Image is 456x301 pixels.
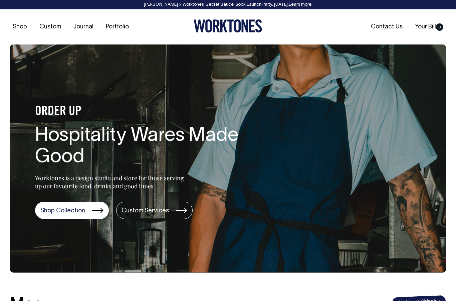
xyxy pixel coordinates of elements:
a: Learn more [289,3,311,7]
a: Journal [71,21,96,32]
a: Shop Collection [35,202,109,219]
span: 0 [436,23,443,31]
p: Worktones is a design studio and store for those serving up our favourite food, drinks and good t... [35,174,187,190]
a: Custom [37,21,64,32]
a: Custom Services [116,202,193,219]
h4: ORDER UP [35,105,249,119]
a: Contact Us [368,21,405,32]
div: [PERSON_NAME] × Worktones ‘Secret Sauce’ Book Launch Party, [DATE]. . [7,2,449,7]
a: Your Bill0 [412,21,446,32]
h1: Hospitality Wares Made Good [35,125,249,168]
a: Portfolio [103,21,132,32]
a: Shop [10,21,30,32]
